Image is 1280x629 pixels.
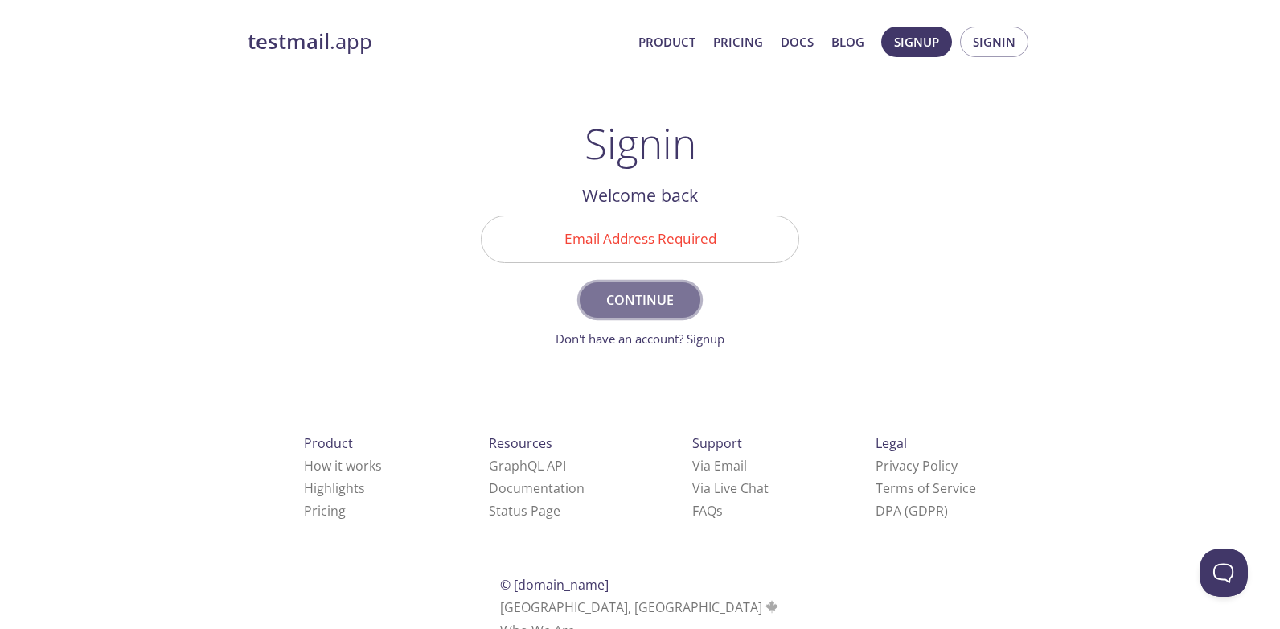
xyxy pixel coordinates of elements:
a: Pricing [304,502,346,520]
a: Docs [781,31,814,52]
a: Pricing [713,31,763,52]
h2: Welcome back [481,182,799,209]
button: Continue [580,282,700,318]
span: Signin [973,31,1015,52]
span: Resources [489,434,552,452]
a: Terms of Service [876,479,976,497]
a: Via Live Chat [692,479,769,497]
h1: Signin [585,119,696,167]
span: Legal [876,434,907,452]
iframe: Help Scout Beacon - Open [1200,549,1248,597]
span: © [DOMAIN_NAME] [500,576,609,594]
span: s [716,502,723,520]
a: testmail.app [248,28,626,55]
span: Signup [894,31,939,52]
a: FAQ [692,502,723,520]
a: GraphQL API [489,457,566,475]
button: Signup [881,27,952,57]
a: Highlights [304,479,365,497]
a: Status Page [489,502,560,520]
a: How it works [304,457,382,475]
a: DPA (GDPR) [876,502,948,520]
strong: testmail [248,27,330,55]
button: Signin [960,27,1028,57]
a: Blog [831,31,864,52]
span: Support [692,434,742,452]
a: Don't have an account? Signup [556,331,724,347]
a: Via Email [692,457,747,475]
a: Product [638,31,695,52]
a: Privacy Policy [876,457,958,475]
span: Continue [597,289,683,311]
span: [GEOGRAPHIC_DATA], [GEOGRAPHIC_DATA] [500,598,781,616]
span: Product [304,434,353,452]
a: Documentation [489,479,585,497]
